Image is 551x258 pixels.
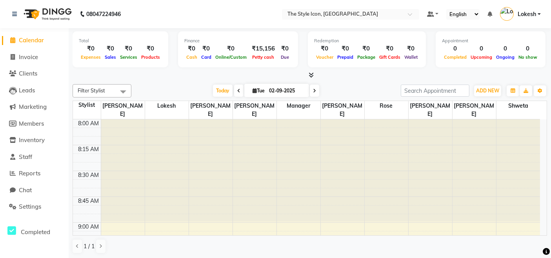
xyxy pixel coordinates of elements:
span: Cash [184,54,199,60]
span: Services [118,54,139,60]
span: Members [19,120,44,127]
div: Total [79,38,162,44]
span: Reports [19,170,40,177]
span: Clients [19,70,37,77]
div: ₹0 [184,44,199,53]
b: 08047224946 [86,3,121,25]
a: Invoice [2,53,67,62]
a: Marketing [2,103,67,112]
span: Package [355,54,377,60]
div: ₹0 [199,44,213,53]
div: ₹0 [103,44,118,53]
input: 2025-09-02 [267,85,306,97]
span: Manager [277,101,320,111]
span: 1 / 1 [84,242,95,251]
a: Settings [2,202,67,211]
div: 0 [494,44,516,53]
a: Staff [2,153,67,162]
span: Ongoing [494,54,516,60]
div: 0 [442,44,469,53]
input: Search Appointment [401,85,469,97]
div: Stylist [73,101,101,109]
div: ₹0 [118,44,139,53]
div: Redemption [314,38,420,44]
div: ₹0 [213,44,249,53]
span: [PERSON_NAME] [189,101,233,119]
div: ₹0 [278,44,292,53]
span: Invoice [19,53,38,61]
a: Calendar [2,36,67,45]
div: ₹0 [314,44,335,53]
span: No show [516,54,539,60]
span: Today [213,85,233,97]
span: Staff [19,153,32,161]
span: Lokesh [518,10,536,18]
span: Completed [21,228,50,236]
span: Sales [103,54,118,60]
span: Wallet [402,54,420,60]
span: Calendar [19,36,44,44]
span: [PERSON_NAME] [321,101,364,119]
span: Shweta [496,101,540,111]
div: ₹0 [79,44,103,53]
span: [PERSON_NAME] [233,101,276,119]
span: Online/Custom [213,54,249,60]
img: Lokesh [500,7,514,21]
span: Filter Stylist [78,87,105,94]
span: Card [199,54,213,60]
span: Upcoming [469,54,494,60]
span: Rose [365,101,408,111]
span: Chat [19,186,32,194]
span: Prepaid [335,54,355,60]
div: 8:45 AM [77,197,101,205]
div: ₹0 [377,44,402,53]
div: 0 [516,44,539,53]
a: Reports [2,169,67,178]
div: ₹0 [139,44,162,53]
span: Completed [442,54,469,60]
div: Finance [184,38,292,44]
span: Inventory [19,136,45,144]
span: Settings [19,203,41,210]
div: ₹0 [355,44,377,53]
div: Appointment [442,38,539,44]
span: Due [279,54,291,60]
span: Gift Cards [377,54,402,60]
a: Chat [2,186,67,195]
a: Inventory [2,136,67,145]
div: ₹0 [335,44,355,53]
div: 8:00 AM [77,119,101,128]
span: [PERSON_NAME] [409,101,452,119]
span: Marketing [19,103,47,110]
span: Voucher [314,54,335,60]
div: 0 [469,44,494,53]
a: Clients [2,69,67,78]
span: [PERSON_NAME] [453,101,496,119]
a: Leads [2,86,67,95]
div: 8:30 AM [77,171,101,179]
button: ADD NEW [474,85,501,96]
a: Members [2,119,67,128]
span: ADD NEW [476,88,499,94]
div: ₹15,156 [249,44,278,53]
img: logo [20,3,74,25]
span: Leads [19,87,35,94]
span: Tue [251,88,267,94]
div: 9:00 AM [77,223,101,231]
span: Lokesh [145,101,189,111]
span: [PERSON_NAME] [101,101,145,119]
div: 8:15 AM [77,145,101,153]
div: ₹0 [402,44,420,53]
span: Products [139,54,162,60]
span: Expenses [79,54,103,60]
span: Petty cash [251,54,276,60]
